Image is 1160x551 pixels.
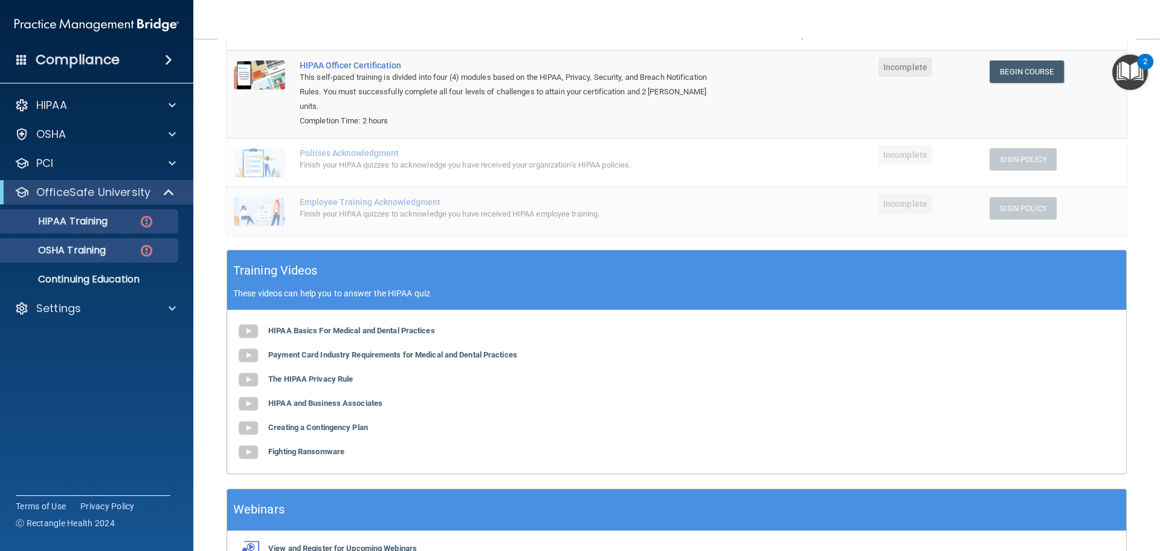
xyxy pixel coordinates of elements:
b: Payment Card Industry Requirements for Medical and Dental Practices [268,350,517,359]
b: HIPAA Basics For Medical and Dental Practices [268,326,435,335]
h4: Compliance [36,51,120,68]
b: Creating a Contingency Plan [268,423,368,432]
h5: Webinars [233,499,285,520]
p: HIPAA [36,98,67,112]
p: OSHA Training [8,244,106,256]
a: Terms of Use [16,500,66,512]
a: OSHA [14,127,176,142]
a: Begin Course [990,60,1063,83]
p: These videos can help you to answer the HIPAA quiz [233,289,1120,298]
div: 2 [1143,62,1147,77]
div: Employee Training Acknowledgment [300,197,725,207]
h5: Training Videos [233,260,318,281]
img: gray_youtube_icon.38fcd6cc.png [236,344,260,368]
b: HIPAA and Business Associates [268,399,382,408]
span: Ⓒ Rectangle Health 2024 [16,517,115,529]
p: HIPAA Training [8,215,108,227]
p: PCI [36,156,53,171]
p: OfficeSafe University [36,185,150,200]
a: HIPAA [14,98,176,112]
img: gray_youtube_icon.38fcd6cc.png [236,392,260,416]
a: PCI [14,156,176,171]
a: OfficeSafe University [14,185,175,200]
p: Continuing Education [8,273,173,285]
b: Fighting Ransomware [268,447,344,456]
div: Completion Time: 2 hours [300,114,725,128]
img: PMB logo [14,13,179,37]
div: This self-paced training is divided into four (4) modules based on the HIPAA, Privacy, Security, ... [300,70,725,114]
span: Incomplete [878,57,932,77]
img: gray_youtube_icon.38fcd6cc.png [236,416,260,440]
span: Incomplete [878,194,932,214]
img: danger-circle.6113f641.png [139,214,154,229]
a: Settings [14,301,176,316]
button: Open Resource Center, 2 new notifications [1112,54,1148,90]
button: Sign Policy [990,148,1057,171]
p: Settings [36,301,81,316]
b: The HIPAA Privacy Rule [268,374,353,383]
img: gray_youtube_icon.38fcd6cc.png [236,368,260,392]
div: Finish your HIPAA quizzes to acknowledge you have received HIPAA employee training. [300,207,725,221]
a: HIPAA Officer Certification [300,60,725,70]
img: danger-circle.6113f641.png [139,243,154,258]
img: gray_youtube_icon.38fcd6cc.png [236,440,260,465]
button: Sign Policy [990,197,1057,220]
a: Privacy Policy [80,500,135,512]
img: gray_youtube_icon.38fcd6cc.png [236,319,260,344]
div: Finish your HIPAA quizzes to acknowledge you have received your organization’s HIPAA policies. [300,158,725,172]
p: OSHA [36,127,66,142]
div: Policies Acknowledgment [300,148,725,158]
span: Incomplete [878,145,932,165]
